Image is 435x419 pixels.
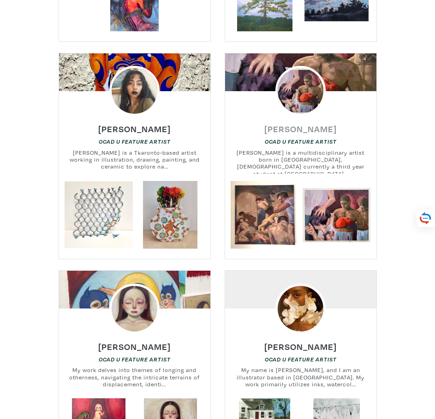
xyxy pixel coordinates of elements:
a: OCAD U Feature Artist [99,355,171,363]
small: [PERSON_NAME] is a Tkaronto-based artist working in illustration, drawing, painting, and ceramic ... [59,149,210,174]
h6: [PERSON_NAME] [264,123,337,134]
a: [PERSON_NAME] [98,122,171,131]
a: OCAD U Feature Artist [265,355,337,363]
a: [PERSON_NAME] [264,339,337,349]
img: phpThumb.php [275,66,326,116]
img: phpThumb.php [275,284,326,334]
small: My work delves into themes of longing and otherness, navigating the intricate terrains of displac... [59,367,210,391]
small: My name is [PERSON_NAME], and I am an illustrator based in [GEOGRAPHIC_DATA]. My work primarily u... [225,367,376,391]
h6: [PERSON_NAME] [98,123,171,134]
img: phpThumb.php [109,284,160,334]
a: [PERSON_NAME] [98,339,171,349]
h6: [PERSON_NAME] [98,341,171,352]
a: OCAD U Feature Artist [265,138,337,145]
a: OCAD U Feature Artist [99,138,171,145]
a: [PERSON_NAME] [264,122,337,131]
img: phpThumb.php [109,66,160,116]
h6: [PERSON_NAME] [264,341,337,352]
small: [PERSON_NAME] is a multidisciplinary artist born in [GEOGRAPHIC_DATA], [DEMOGRAPHIC_DATA] current... [225,149,376,174]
